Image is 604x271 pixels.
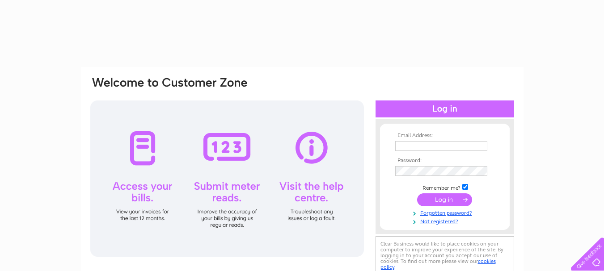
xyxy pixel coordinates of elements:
[417,193,472,206] input: Submit
[393,133,497,139] th: Email Address:
[395,217,497,225] a: Not registered?
[393,183,497,192] td: Remember me?
[395,208,497,217] a: Forgotten password?
[380,258,496,270] a: cookies policy
[393,158,497,164] th: Password:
